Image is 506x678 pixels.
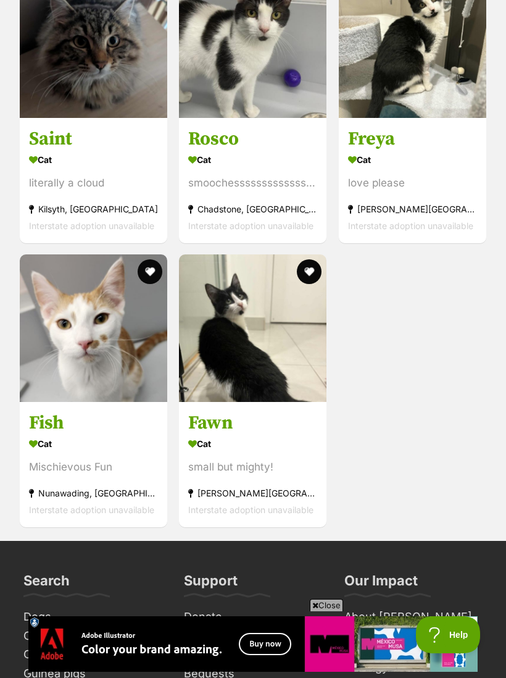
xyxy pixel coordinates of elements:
[188,435,317,453] div: Cat
[310,599,343,611] span: Close
[28,616,478,672] iframe: Advertisement
[339,117,486,243] a: Freya Cat love please [PERSON_NAME][GEOGRAPHIC_DATA] Interstate adoption unavailable favourite
[188,485,317,501] div: [PERSON_NAME][GEOGRAPHIC_DATA]
[19,645,167,664] a: Other pets
[29,127,158,150] h3: Saint
[416,616,481,653] iframe: Help Scout Beacon - Open
[19,608,167,627] a: Dogs
[20,117,167,243] a: Saint Cat literally a cloud Kilsyth, [GEOGRAPHIC_DATA] Interstate adoption unavailable favourite
[179,402,326,527] a: Fawn Cat small but mighty! [PERSON_NAME][GEOGRAPHIC_DATA] Interstate adoption unavailable favourite
[29,220,154,230] span: Interstate adoption unavailable
[348,200,477,217] div: [PERSON_NAME][GEOGRAPHIC_DATA]
[29,504,154,515] span: Interstate adoption unavailable
[188,504,313,515] span: Interstate adoption unavailable
[344,572,418,596] h3: Our Impact
[29,435,158,453] div: Cat
[348,174,477,191] div: love please
[188,150,317,168] div: Cat
[188,200,317,217] div: Chadstone, [GEOGRAPHIC_DATA]
[297,259,322,284] button: favourite
[29,411,158,435] h3: Fish
[138,259,162,284] button: favourite
[19,627,167,646] a: Cats
[29,150,158,168] div: Cat
[29,459,158,475] div: Mischievous Fun
[348,220,473,230] span: Interstate adoption unavailable
[188,220,313,230] span: Interstate adoption unavailable
[348,150,477,168] div: Cat
[29,200,158,217] div: Kilsyth, [GEOGRAPHIC_DATA]
[348,127,477,150] h3: Freya
[179,254,326,402] img: Fawn
[188,411,317,435] h3: Fawn
[179,608,327,627] a: Donate
[23,572,70,596] h3: Search
[339,608,487,627] a: About [PERSON_NAME]
[188,127,317,150] h3: Rosco
[188,459,317,475] div: small but mighty!
[184,572,238,596] h3: Support
[29,174,158,191] div: literally a cloud
[20,254,167,402] img: Fish
[20,402,167,527] a: Fish Cat Mischievous Fun Nunawading, [GEOGRAPHIC_DATA] Interstate adoption unavailable favourite
[188,174,317,191] div: smoochesssssssssssssssss!
[29,485,158,501] div: Nunawading, [GEOGRAPHIC_DATA]
[179,117,326,243] a: Rosco Cat smoochesssssssssssssssss! Chadstone, [GEOGRAPHIC_DATA] Interstate adoption unavailable ...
